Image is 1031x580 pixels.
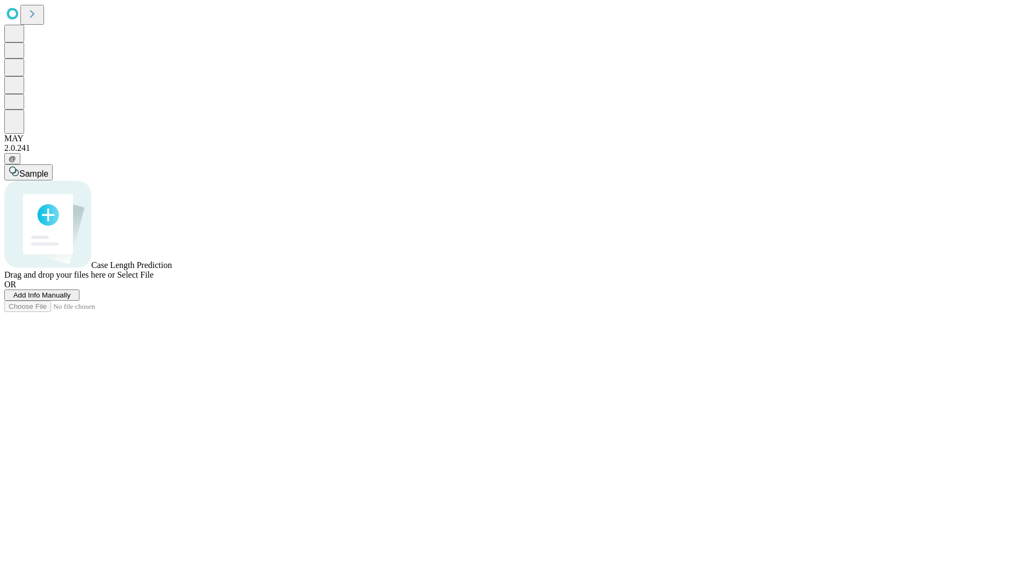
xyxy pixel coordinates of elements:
span: Case Length Prediction [91,260,172,270]
button: Sample [4,164,53,180]
span: OR [4,280,16,289]
div: 2.0.241 [4,143,1027,153]
button: Add Info Manually [4,289,79,301]
span: Drag and drop your files here or [4,270,115,279]
span: Sample [19,169,48,178]
span: Add Info Manually [13,291,71,299]
button: @ [4,153,20,164]
span: Select File [117,270,154,279]
div: MAY [4,134,1027,143]
span: @ [9,155,16,163]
